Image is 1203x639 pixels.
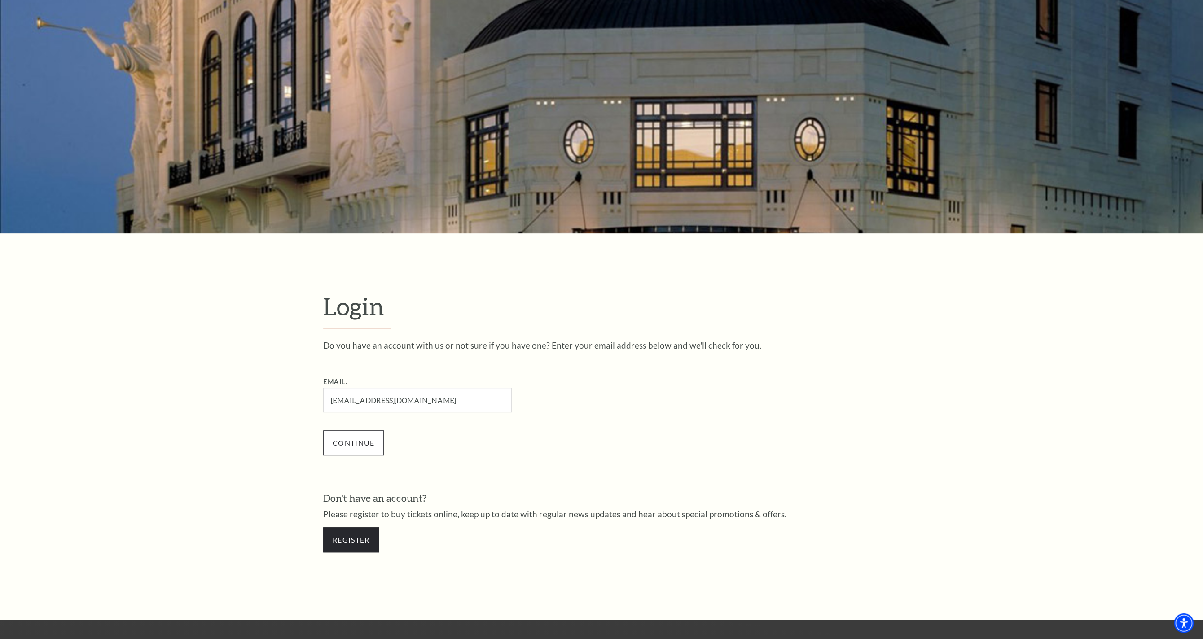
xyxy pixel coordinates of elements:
[323,378,348,386] label: Email:
[323,510,880,519] p: Please register to buy tickets online, keep up to date with regular news updates and hear about s...
[323,431,384,456] input: Submit button
[323,528,379,553] a: Register
[323,388,512,413] input: Required
[323,492,880,506] h3: Don't have an account?
[1174,613,1194,633] div: Accessibility Menu
[323,341,880,350] p: Do you have an account with us or not sure if you have one? Enter your email address below and we...
[323,292,384,321] span: Login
